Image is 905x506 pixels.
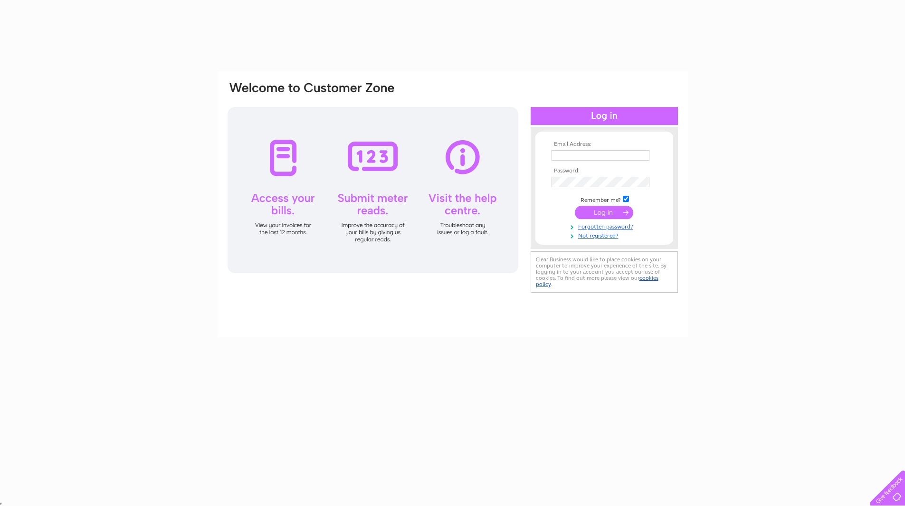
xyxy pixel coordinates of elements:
[552,221,659,230] a: Forgotten password?
[549,168,659,174] th: Password:
[536,275,658,287] a: cookies policy
[575,206,633,219] input: Submit
[531,251,678,293] div: Clear Business would like to place cookies on your computer to improve your experience of the sit...
[549,141,659,148] th: Email Address:
[552,230,659,239] a: Not registered?
[549,194,659,204] td: Remember me?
